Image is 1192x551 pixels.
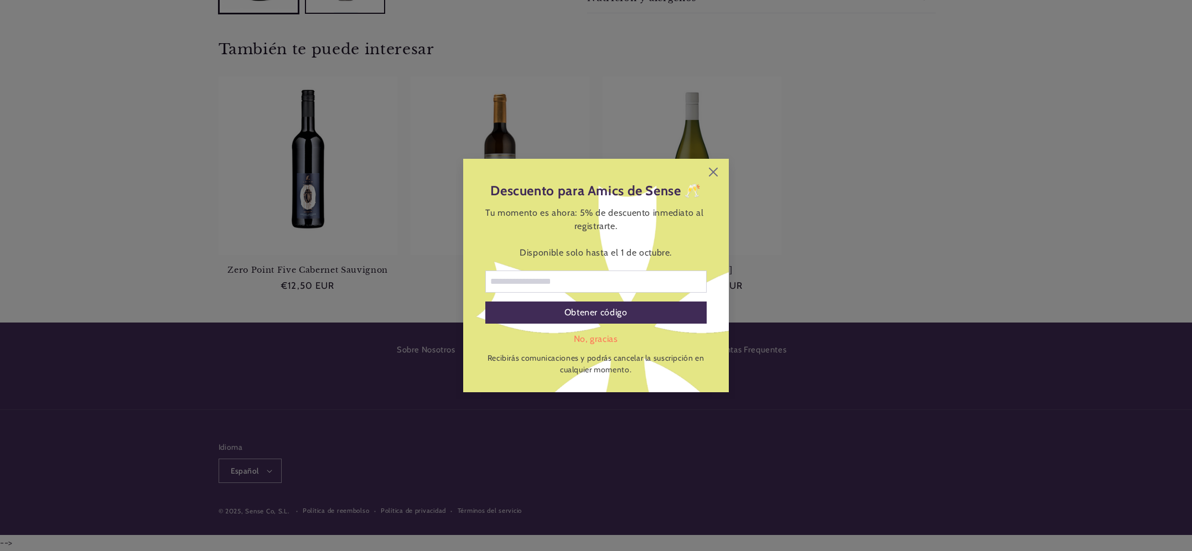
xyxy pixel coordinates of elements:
[485,181,707,201] header: Descuento para Amics de Sense 🥂
[485,271,707,293] input: Correo electrónico
[485,206,707,259] div: Tu momento es ahora: 5% de descuento inmediato al registrarte. Disponible solo hasta el 1 de octu...
[564,302,628,324] div: Obtener código
[485,302,707,324] div: Obtener código
[485,332,707,346] div: No, gracias
[485,352,707,376] p: Recibirás comunicaciones y podrás cancelar la suscripción en cualquier momento.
